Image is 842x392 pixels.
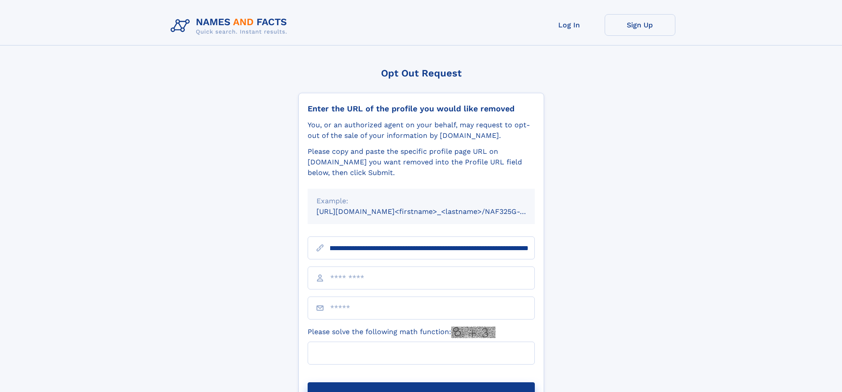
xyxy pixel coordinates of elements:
[298,68,544,79] div: Opt Out Request
[167,14,294,38] img: Logo Names and Facts
[308,327,495,338] label: Please solve the following math function:
[316,196,526,206] div: Example:
[308,146,535,178] div: Please copy and paste the specific profile page URL on [DOMAIN_NAME] you want removed into the Pr...
[308,120,535,141] div: You, or an authorized agent on your behalf, may request to opt-out of the sale of your informatio...
[308,104,535,114] div: Enter the URL of the profile you would like removed
[605,14,675,36] a: Sign Up
[534,14,605,36] a: Log In
[316,207,552,216] small: [URL][DOMAIN_NAME]<firstname>_<lastname>/NAF325G-xxxxxxxx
